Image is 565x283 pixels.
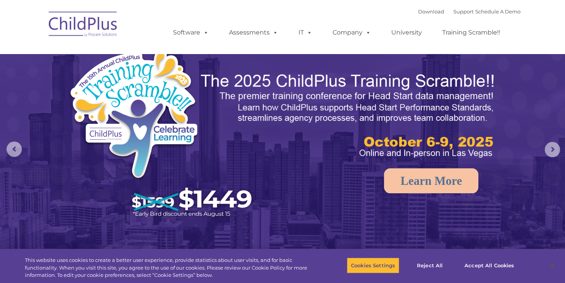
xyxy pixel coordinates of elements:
a: Support [453,8,474,15]
span: Last name [107,51,130,56]
a: Assessments [221,25,286,40]
font: | [418,8,521,15]
button: Close [544,257,561,274]
a: Download [418,8,444,15]
img: ChildPlus by Procare Solutions [45,6,122,44]
a: University [384,25,430,40]
a: Training Scramble!! [435,25,508,40]
button: Accept All Cookies [460,257,518,273]
a: Software [165,25,216,40]
span: Phone number [107,82,139,88]
button: Reject All [406,257,454,273]
a: Schedule A Demo [475,8,521,15]
a: IT [291,25,320,40]
a: Learn More [384,168,478,193]
button: Cookies Settings [347,257,399,273]
a: Company [325,25,379,40]
div: This website uses cookies to create a better user experience, provide statistics about user visit... [25,257,311,279]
